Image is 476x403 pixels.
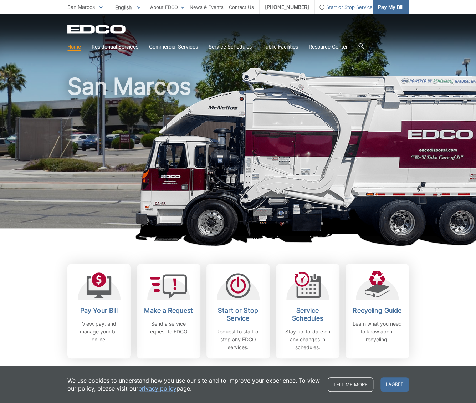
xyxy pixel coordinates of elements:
a: Pay Your Bill View, pay, and manage your bill online. [67,264,131,358]
h1: San Marcos [67,75,409,231]
a: privacy policy [138,384,176,392]
a: Public Facilities [262,43,298,51]
span: I agree [380,377,409,392]
h2: Pay Your Bill [73,307,126,315]
a: News & Events [190,3,224,11]
p: We use cookies to understand how you use our site and to improve your experience. To view our pol... [67,377,321,392]
span: Pay My Bill [378,3,403,11]
p: Request to start or stop any EDCO services. [212,328,265,351]
a: Make a Request Send a service request to EDCO. [137,264,200,358]
h2: Service Schedules [281,307,334,322]
h2: Make a Request [142,307,195,315]
p: Send a service request to EDCO. [142,320,195,336]
span: English [110,1,146,13]
a: Residential Services [92,43,138,51]
a: Recycling Guide Learn what you need to know about recycling. [346,264,409,358]
span: San Marcos [67,4,95,10]
a: Home [67,43,81,51]
a: Service Schedules [209,43,252,51]
a: Service Schedules Stay up-to-date on any changes in schedules. [276,264,339,358]
a: Tell me more [328,377,373,392]
a: Commercial Services [149,43,198,51]
a: About EDCO [150,3,184,11]
p: Stay up-to-date on any changes in schedules. [281,328,334,351]
p: Learn what you need to know about recycling. [351,320,404,343]
a: Resource Center [309,43,348,51]
h2: Start or Stop Service [212,307,265,322]
a: EDCD logo. Return to the homepage. [67,25,127,34]
p: View, pay, and manage your bill online. [73,320,126,343]
a: Contact Us [229,3,254,11]
h2: Recycling Guide [351,307,404,315]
